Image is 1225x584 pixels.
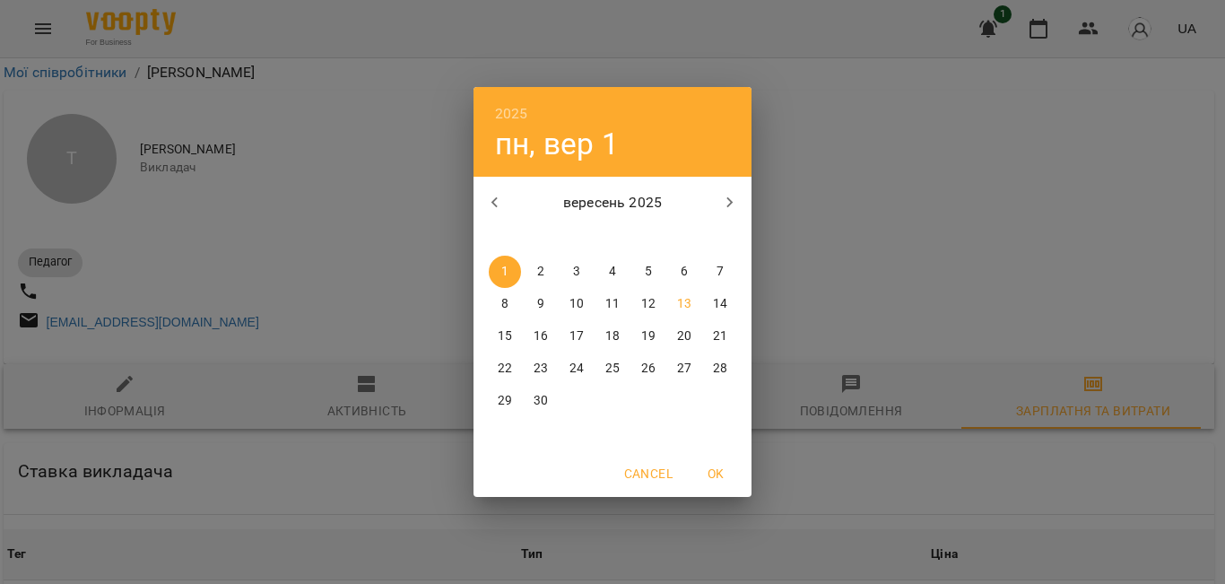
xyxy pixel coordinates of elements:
button: 3 [560,256,593,288]
button: 30 [525,385,557,417]
span: вт [525,229,557,247]
p: 18 [605,327,620,345]
button: 13 [668,288,700,320]
button: 23 [525,353,557,385]
button: Cancel [617,458,680,490]
button: 27 [668,353,700,385]
span: нд [704,229,736,247]
p: 12 [641,295,656,313]
button: 22 [489,353,521,385]
button: 17 [560,320,593,353]
p: 22 [498,360,512,378]
span: ср [560,229,593,247]
p: 25 [605,360,620,378]
p: 7 [717,263,724,281]
p: 27 [677,360,691,378]
p: 4 [609,263,616,281]
p: 1 [501,263,508,281]
span: пт [632,229,665,247]
button: 21 [704,320,736,353]
p: 13 [677,295,691,313]
p: 26 [641,360,656,378]
p: 9 [537,295,544,313]
button: 1 [489,256,521,288]
button: 8 [489,288,521,320]
span: сб [668,229,700,247]
p: 28 [713,360,727,378]
p: 15 [498,327,512,345]
p: 24 [569,360,584,378]
span: Cancel [624,463,673,484]
button: 20 [668,320,700,353]
button: 14 [704,288,736,320]
p: 6 [681,263,688,281]
button: 2025 [495,101,528,126]
button: 5 [632,256,665,288]
button: 11 [596,288,629,320]
button: 10 [560,288,593,320]
button: 7 [704,256,736,288]
p: 10 [569,295,584,313]
button: 28 [704,353,736,385]
span: пн [489,229,521,247]
button: 26 [632,353,665,385]
button: 24 [560,353,593,385]
button: 16 [525,320,557,353]
p: вересень 2025 [517,192,709,214]
button: 9 [525,288,557,320]
button: пн, вер 1 [495,126,619,162]
p: 5 [645,263,652,281]
button: 29 [489,385,521,417]
button: 15 [489,320,521,353]
button: 18 [596,320,629,353]
p: 21 [713,327,727,345]
p: 2 [537,263,544,281]
p: 17 [569,327,584,345]
button: 12 [632,288,665,320]
button: 4 [596,256,629,288]
p: 19 [641,327,656,345]
p: 8 [501,295,508,313]
button: 6 [668,256,700,288]
p: 29 [498,392,512,410]
p: 11 [605,295,620,313]
p: 14 [713,295,727,313]
span: OK [694,463,737,484]
button: OK [687,458,744,490]
p: 16 [534,327,548,345]
p: 23 [534,360,548,378]
p: 30 [534,392,548,410]
button: 2 [525,256,557,288]
p: 3 [573,263,580,281]
p: 20 [677,327,691,345]
span: чт [596,229,629,247]
button: 25 [596,353,629,385]
button: 19 [632,320,665,353]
